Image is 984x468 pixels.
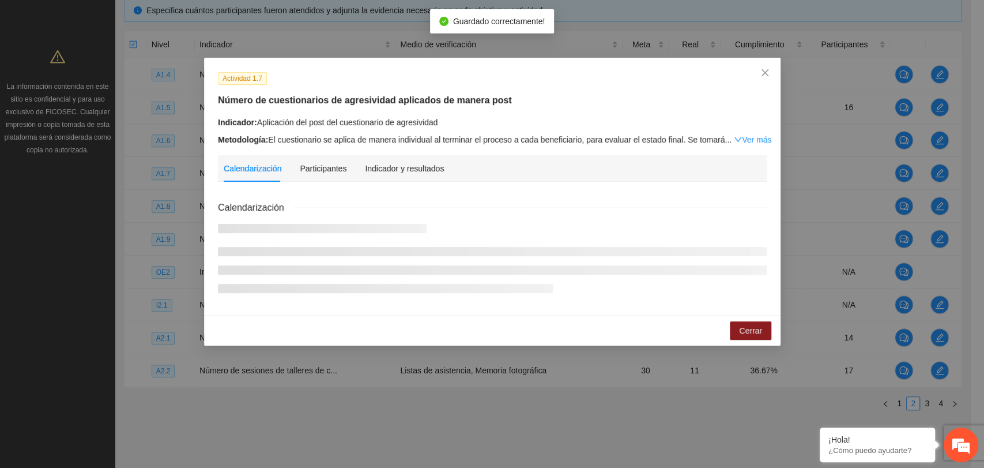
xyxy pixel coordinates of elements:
span: Estamos en línea. [67,154,159,271]
span: ... [725,135,732,144]
h5: Número de cuestionarios de agresividad aplicados de manera post [218,93,767,107]
span: Cerrar [739,324,762,337]
span: close [760,68,770,77]
textarea: Escriba su mensaje y pulse “Intro” [6,315,220,355]
div: Aplicación del post del cuestionario de agresividad [218,116,767,129]
span: Guardado correctamente! [453,17,545,26]
button: Close [749,58,781,89]
span: check-circle [439,17,448,26]
span: Actividad 1.7 [218,72,267,85]
div: El cuestionario se aplica de manera individual al terminar el proceso a cada beneficiario, para e... [218,133,767,146]
p: ¿Cómo puedo ayudarte? [828,446,926,455]
button: Cerrar [730,321,771,340]
span: down [734,136,742,144]
div: Indicador y resultados [365,162,444,175]
strong: Indicador: [218,118,257,127]
a: Expand [734,135,771,144]
div: Chatee con nosotros ahora [60,59,194,74]
span: Calendarización [218,200,293,215]
div: ¡Hola! [828,435,926,444]
strong: Metodología: [218,135,268,144]
div: Participantes [300,162,346,175]
div: Calendarización [224,162,281,175]
div: Minimizar ventana de chat en vivo [189,6,217,33]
